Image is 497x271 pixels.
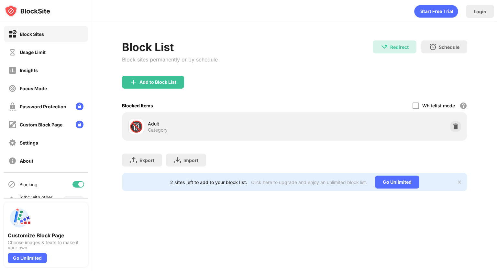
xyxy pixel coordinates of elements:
img: logo-blocksite.svg [5,5,50,17]
div: Choose images & texts to make it your own [8,240,84,250]
img: lock-menu.svg [76,121,83,128]
img: push-custom-page.svg [8,206,31,230]
div: Custom Block Page [20,122,62,127]
img: settings-off.svg [8,139,17,147]
div: animation [414,5,458,18]
div: Block List [122,40,218,54]
div: Customize Block Page [8,232,84,239]
div: Add to Block List [139,80,176,85]
div: Password Protection [20,104,66,109]
img: blocking-icon.svg [8,180,16,188]
div: Adult [148,120,294,127]
div: Sync with other devices [19,194,53,205]
img: block-on.svg [8,30,17,38]
div: Block sites permanently or by schedule [122,56,218,63]
div: Go Unlimited [8,253,47,263]
div: 🔞 [129,120,143,133]
img: x-button.svg [457,179,462,185]
div: Export [139,157,154,163]
img: focus-off.svg [8,84,17,92]
div: Block Sites [20,31,44,37]
div: Focus Mode [20,86,47,91]
img: time-usage-off.svg [8,48,17,56]
div: Click here to upgrade and enjoy an unlimited block list. [251,179,367,185]
div: 2 sites left to add to your block list. [170,179,247,185]
img: about-off.svg [8,157,17,165]
img: sync-icon.svg [8,196,16,204]
div: Disabled [67,198,80,202]
div: Category [148,127,168,133]
div: Schedule [439,44,459,50]
div: Insights [20,68,38,73]
div: Import [183,157,198,163]
img: password-protection-off.svg [8,103,17,111]
div: Blocking [19,182,38,187]
div: About [20,158,33,164]
div: Login [474,9,486,14]
div: Redirect [390,44,409,50]
div: Settings [20,140,38,146]
div: Whitelist mode [422,103,455,108]
div: Blocked Items [122,103,153,108]
div: Go Unlimited [375,176,419,189]
img: customize-block-page-off.svg [8,121,17,129]
img: lock-menu.svg [76,103,83,110]
img: insights-off.svg [8,66,17,74]
div: Usage Limit [20,49,46,55]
